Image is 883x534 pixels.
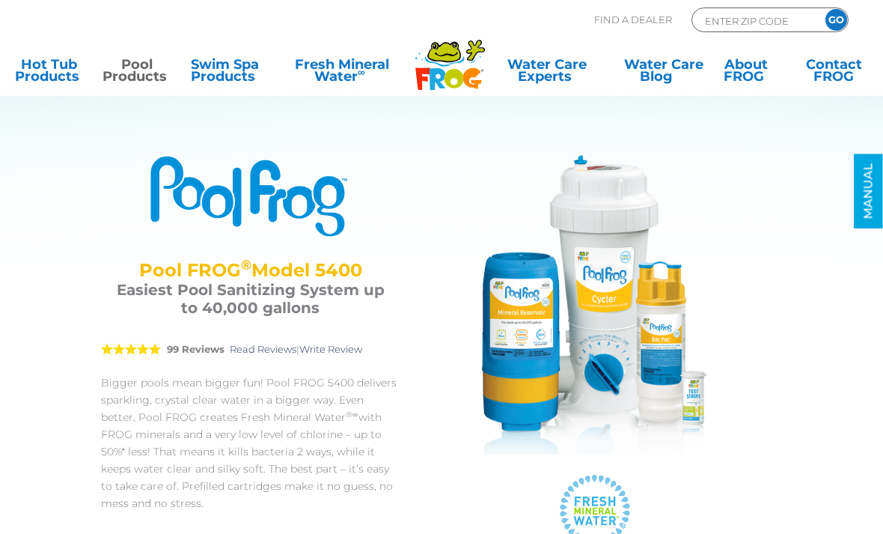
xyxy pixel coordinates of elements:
a: Water CareBlog [624,58,692,88]
a: Write Review [299,343,362,355]
h2: Pool FROG Model 5400 [116,260,385,281]
p: Bigger pools mean bigger fun! Pool FROG 5400 delivers sparkling, crystal clear water in a bigger ... [101,374,400,512]
span: 5 [101,343,161,355]
a: Read Reviews [230,343,296,355]
a: MANUAL [854,154,883,228]
a: ContactFROG [800,58,868,88]
a: Water CareExperts [489,58,605,88]
sup: ®∞ [346,410,358,419]
input: GO [825,9,847,31]
p: Find A Dealer [594,7,672,32]
div: | [101,326,400,374]
a: AboutFROG [712,58,780,88]
sup: ® [241,257,251,273]
input: Zip Code Form [703,12,804,29]
h3: Easiest Pool Sanitizing System up to 40,000 gallons [116,281,385,317]
a: PoolProducts [103,58,171,88]
a: Hot TubProducts [15,58,83,88]
a: Fresh MineralWater∞ [278,58,406,88]
sup: ∞ [358,66,365,78]
a: Swim SpaProducts [191,58,259,88]
strong: 99 Reviews [167,343,224,355]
